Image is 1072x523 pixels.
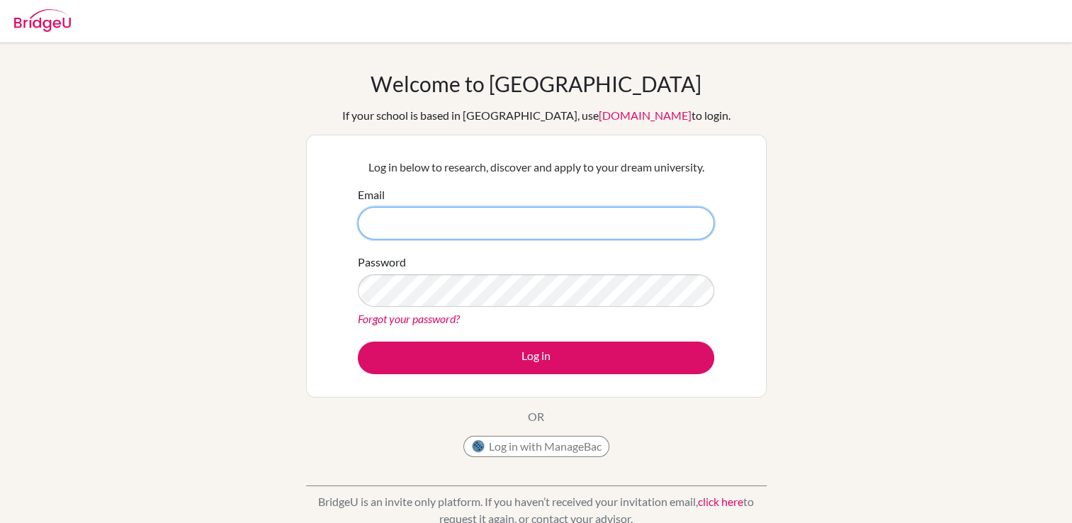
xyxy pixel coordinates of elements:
[342,107,730,124] div: If your school is based in [GEOGRAPHIC_DATA], use to login.
[358,159,714,176] p: Log in below to research, discover and apply to your dream university.
[371,71,701,96] h1: Welcome to [GEOGRAPHIC_DATA]
[14,9,71,32] img: Bridge-U
[358,312,460,325] a: Forgot your password?
[358,342,714,374] button: Log in
[528,408,544,425] p: OR
[698,495,743,508] a: click here
[358,254,406,271] label: Password
[358,186,385,203] label: Email
[463,436,609,457] button: Log in with ManageBac
[599,108,692,122] a: [DOMAIN_NAME]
